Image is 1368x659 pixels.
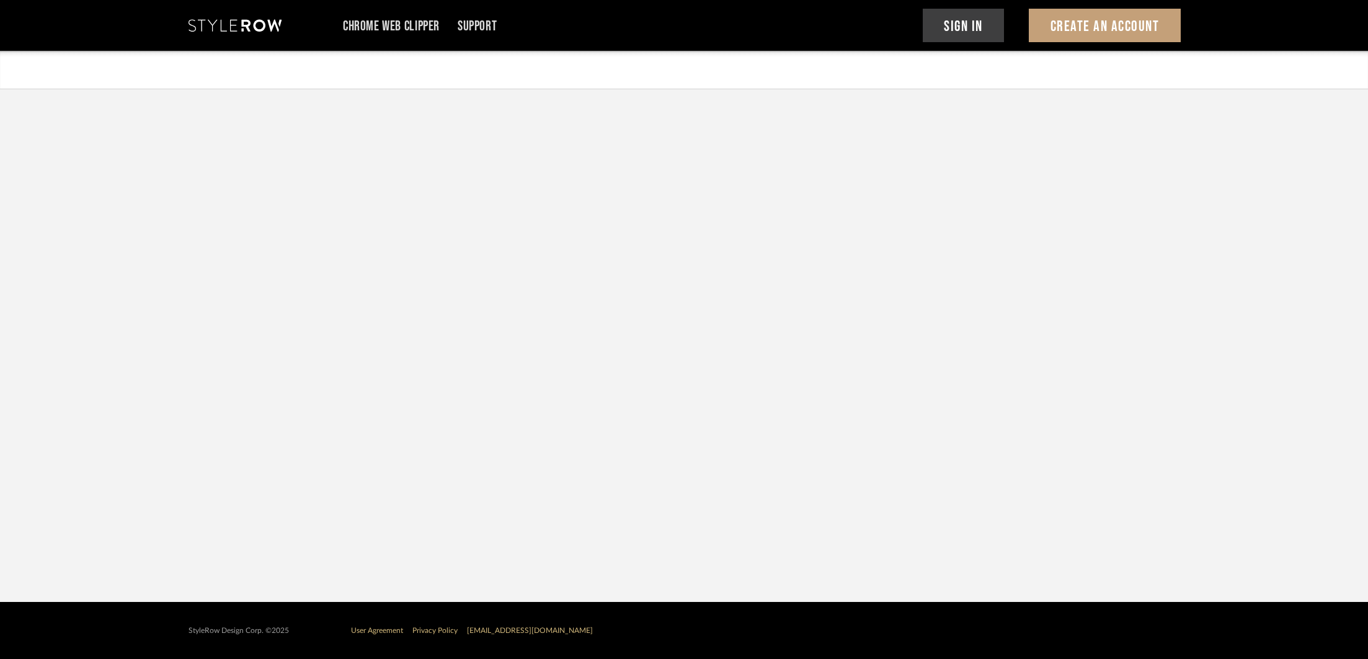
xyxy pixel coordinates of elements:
button: Sign In [923,9,1005,42]
a: Chrome Web Clipper [343,21,440,32]
button: Create An Account [1029,9,1181,42]
div: StyleRow Design Corp. ©2025 [189,626,289,635]
a: Privacy Policy [412,627,458,634]
a: Support [458,21,497,32]
a: [EMAIL_ADDRESS][DOMAIN_NAME] [467,627,593,634]
a: User Agreement [351,627,403,634]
